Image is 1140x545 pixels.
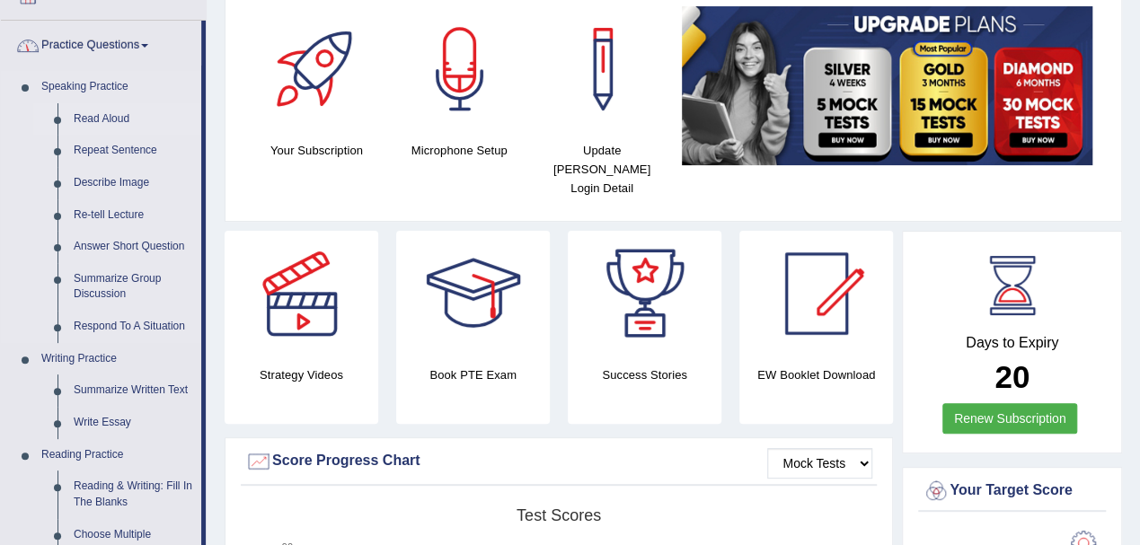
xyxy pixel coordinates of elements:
tspan: Test scores [517,506,601,524]
h4: Your Subscription [254,141,379,160]
img: small5.jpg [682,6,1092,165]
a: Practice Questions [1,21,201,66]
a: Reading & Writing: Fill In The Blanks [66,470,201,518]
a: Write Essay [66,407,201,439]
div: Score Progress Chart [245,448,872,475]
b: 20 [994,359,1030,394]
div: Your Target Score [923,478,1101,505]
a: Respond To A Situation [66,311,201,343]
a: Summarize Group Discussion [66,263,201,311]
a: Writing Practice [33,343,201,375]
a: Summarize Written Text [66,374,201,407]
h4: Microphone Setup [397,141,522,160]
h4: Days to Expiry [923,335,1101,351]
a: Answer Short Question [66,231,201,263]
a: Speaking Practice [33,71,201,103]
h4: Update [PERSON_NAME] Login Detail [540,141,665,198]
a: Describe Image [66,167,201,199]
a: Reading Practice [33,439,201,471]
a: Read Aloud [66,103,201,136]
h4: Strategy Videos [225,365,378,384]
h4: EW Booklet Download [739,365,893,384]
a: Repeat Sentence [66,135,201,167]
a: Renew Subscription [942,403,1078,434]
h4: Success Stories [568,365,721,384]
h4: Book PTE Exam [396,365,550,384]
a: Re-tell Lecture [66,199,201,232]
